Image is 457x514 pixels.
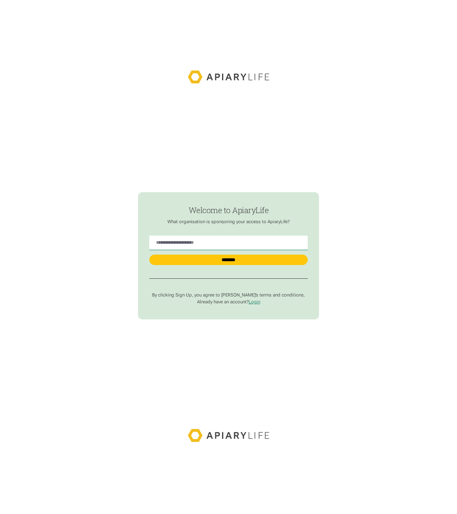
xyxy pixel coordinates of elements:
h1: Welcome to ApiaryLife [149,206,308,215]
p: What organisation is sponsoring your access to ApiaryLife? [149,219,308,225]
a: Login [249,299,260,305]
p: By clicking Sign Up, you agree to [PERSON_NAME]’s terms and conditions. [149,292,308,298]
p: Already have an account? [149,299,308,305]
form: find-employer [138,192,319,319]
